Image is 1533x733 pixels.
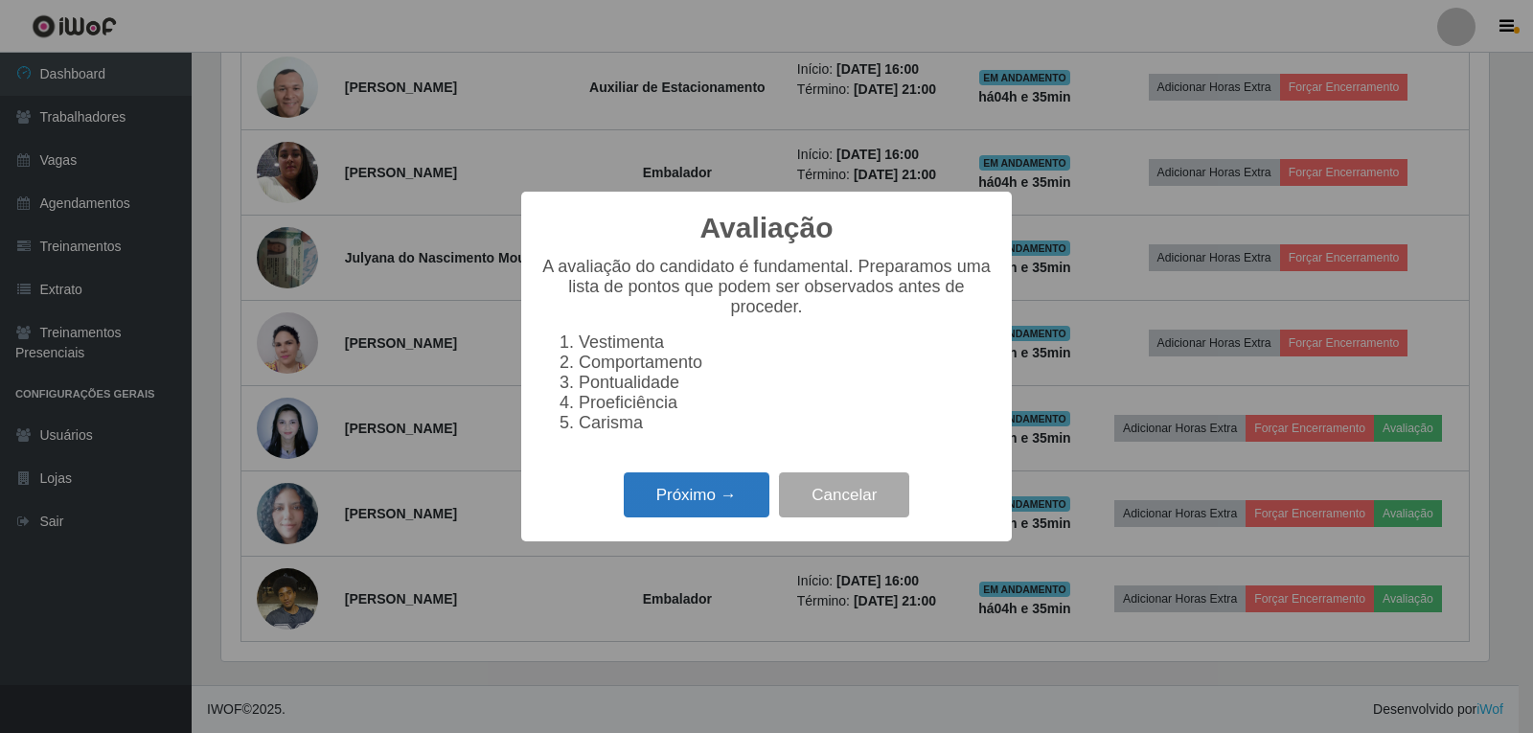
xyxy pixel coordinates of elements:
[779,472,909,517] button: Cancelar
[579,353,993,373] li: Comportamento
[579,413,993,433] li: Carisma
[624,472,769,517] button: Próximo →
[579,393,993,413] li: Proeficiência
[540,257,993,317] p: A avaliação do candidato é fundamental. Preparamos uma lista de pontos que podem ser observados a...
[579,373,993,393] li: Pontualidade
[700,211,834,245] h2: Avaliação
[579,332,993,353] li: Vestimenta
